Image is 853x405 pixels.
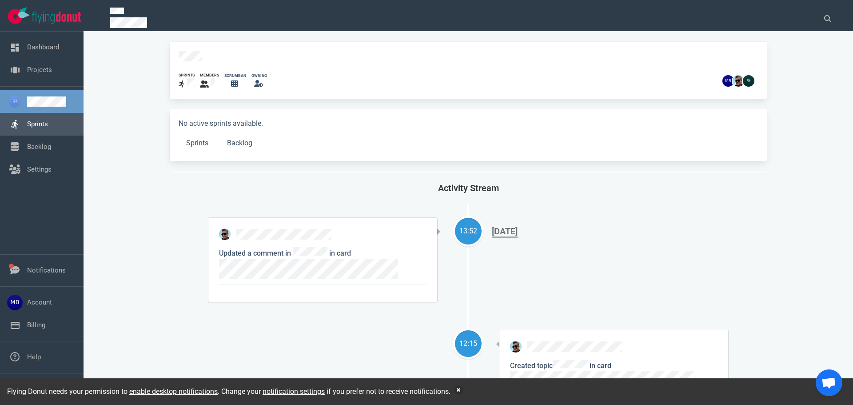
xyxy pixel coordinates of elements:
img: 26 [510,341,522,353]
span: Flying Donut needs your permission to [7,387,218,396]
span: Activity Stream [438,183,499,193]
p: Created topic [510,360,717,395]
a: Sprints [179,134,216,152]
span: in card [219,249,398,281]
a: Settings [27,165,52,173]
span: in card [510,361,695,393]
img: 26 [733,75,744,87]
a: enable desktop notifications [129,387,218,396]
div: owning [251,73,267,79]
div: 12:15 [455,338,482,349]
span: . Change your if you prefer not to receive notifications. [218,387,450,396]
div: 13:52 [455,226,482,237]
a: Backlog [27,143,51,151]
a: Dashboard [27,43,59,51]
div: scrumban [224,73,246,79]
img: 26 [722,75,734,87]
div: [DATE] [492,226,518,238]
a: sprints [179,72,195,90]
a: Notifications [27,266,66,274]
a: Billing [27,321,45,329]
a: Help [27,353,41,361]
div: No active sprints available. [170,109,767,161]
a: Projects [27,66,52,74]
a: Sprints [27,120,48,128]
a: Backlog [219,134,260,152]
a: notification settings [263,387,325,396]
img: 26 [219,229,231,240]
div: members [200,72,219,78]
img: Flying Donut text logo [32,12,81,24]
a: Account [27,298,52,306]
div: Open de chat [816,369,842,396]
p: Updated a comment in [219,247,426,291]
img: 26 [743,75,754,87]
a: members [200,72,219,90]
div: sprints [179,72,195,78]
